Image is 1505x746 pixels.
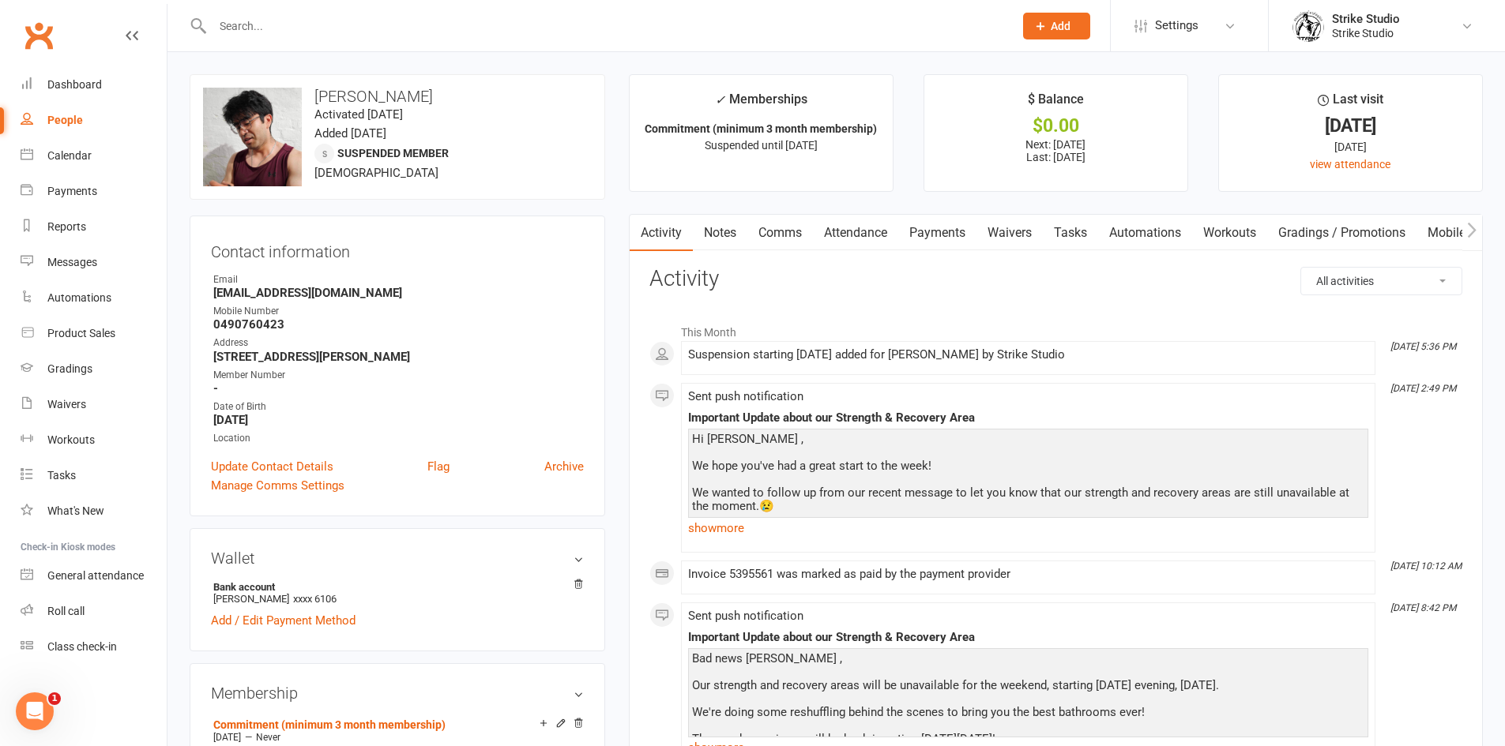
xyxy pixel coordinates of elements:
[213,317,584,332] strong: 0490760423
[213,399,584,414] div: Date of Birth
[213,272,584,287] div: Email
[645,122,877,135] strong: Commitment (minimum 3 month membership)
[1390,560,1462,572] i: [DATE] 10:12 AM
[1332,26,1400,40] div: Strike Studio
[16,692,54,730] iframe: Intercom live chat
[213,718,446,731] a: Commitment (minimum 3 month membership)
[47,220,86,233] div: Reports
[21,629,167,665] a: Class kiosk mode
[1318,89,1383,118] div: Last visit
[47,504,104,517] div: What's New
[47,78,102,91] div: Dashboard
[427,457,450,476] a: Flag
[747,215,813,251] a: Comms
[213,304,584,319] div: Mobile Number
[21,138,167,174] a: Calendar
[19,16,58,55] a: Clubworx
[213,431,584,446] div: Location
[211,579,584,607] li: [PERSON_NAME]
[47,398,86,410] div: Waivers
[939,118,1173,134] div: $0.00
[1155,8,1198,43] span: Settings
[21,422,167,458] a: Workouts
[21,316,167,351] a: Product Sales
[314,166,438,180] span: [DEMOGRAPHIC_DATA]
[21,458,167,493] a: Tasks
[688,517,1368,539] a: show more
[1233,118,1468,134] div: [DATE]
[715,92,725,107] i: ✓
[213,413,584,427] strong: [DATE]
[21,103,167,138] a: People
[21,174,167,209] a: Payments
[21,351,167,387] a: Gradings
[1292,10,1324,42] img: thumb_image1723780799.png
[47,433,95,446] div: Workouts
[693,215,747,251] a: Notes
[1267,215,1417,251] a: Gradings / Promotions
[47,605,85,617] div: Roll call
[1028,89,1084,118] div: $ Balance
[1390,383,1456,394] i: [DATE] 2:49 PM
[48,692,61,705] span: 1
[209,731,584,744] div: —
[213,336,584,351] div: Address
[1098,215,1192,251] a: Automations
[314,107,403,122] time: Activated [DATE]
[211,457,333,476] a: Update Contact Details
[688,389,803,403] span: Sent push notification
[211,611,356,630] a: Add / Edit Payment Method
[1051,20,1070,32] span: Add
[47,469,76,482] div: Tasks
[47,569,144,582] div: General attendance
[1390,602,1456,613] i: [DATE] 8:42 PM
[21,387,167,422] a: Waivers
[649,267,1462,291] h3: Activity
[203,88,592,105] h3: [PERSON_NAME]
[21,594,167,629] a: Roll call
[47,185,97,197] div: Payments
[715,89,807,118] div: Memberships
[1417,215,1502,251] a: Mobile App
[47,362,92,375] div: Gradings
[314,126,386,141] time: Added [DATE]
[688,568,1368,581] div: Invoice 5395561 was marked as paid by the payment provider
[1332,12,1400,26] div: Strike Studio
[293,593,337,605] span: xxxx 6106
[213,732,241,743] span: [DATE]
[649,316,1462,341] li: This Month
[688,411,1368,425] div: Important Update about our Strength & Recovery Area
[337,147,449,159] span: Suspended member
[21,245,167,280] a: Messages
[898,215,976,251] a: Payments
[208,15,1003,37] input: Search...
[21,67,167,103] a: Dashboard
[688,609,803,623] span: Sent push notification
[705,139,818,152] span: Suspended until [DATE]
[213,368,584,383] div: Member Number
[47,114,83,126] div: People
[21,209,167,245] a: Reports
[213,350,584,364] strong: [STREET_ADDRESS][PERSON_NAME]
[47,291,111,304] div: Automations
[692,433,1364,594] div: Hi [PERSON_NAME] , We hope you've had a great start to the week! We wanted to follow up from our ...
[688,631,1368,644] div: Important Update about our Strength & Recovery Area
[47,149,92,162] div: Calendar
[211,684,584,702] h3: Membership
[1233,138,1468,156] div: [DATE]
[47,640,117,653] div: Class check-in
[203,88,302,186] img: image1705367645.png
[21,280,167,316] a: Automations
[630,215,693,251] a: Activity
[21,558,167,594] a: General attendance kiosk mode
[1390,341,1456,352] i: [DATE] 5:36 PM
[813,215,898,251] a: Attendance
[211,237,584,261] h3: Contact information
[213,286,584,300] strong: [EMAIL_ADDRESS][DOMAIN_NAME]
[211,476,344,495] a: Manage Comms Settings
[688,348,1368,362] div: Suspension starting [DATE] added for [PERSON_NAME] by Strike Studio
[544,457,584,476] a: Archive
[939,138,1173,163] p: Next: [DATE] Last: [DATE]
[213,581,576,593] strong: Bank account
[21,493,167,529] a: What's New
